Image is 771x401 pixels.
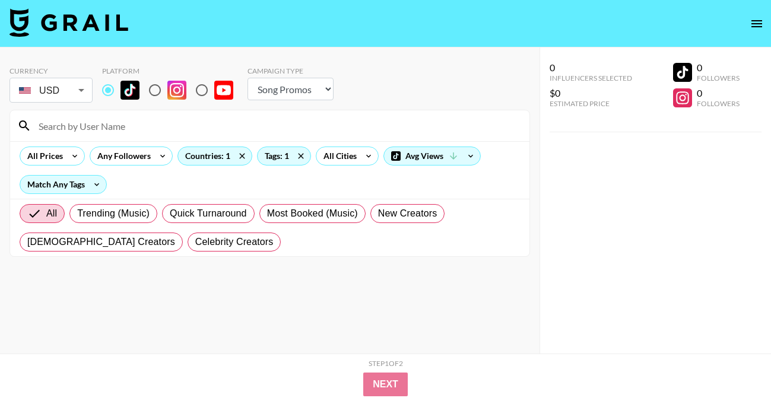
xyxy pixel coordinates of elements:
[12,80,90,101] div: USD
[267,206,358,221] span: Most Booked (Music)
[170,206,247,221] span: Quick Turnaround
[550,74,632,82] div: Influencers Selected
[712,342,757,387] iframe: Drift Widget Chat Controller
[697,62,740,74] div: 0
[102,66,243,75] div: Platform
[363,373,408,396] button: Next
[20,147,65,165] div: All Prices
[167,81,186,100] img: Instagram
[120,81,139,100] img: TikTok
[745,12,769,36] button: open drawer
[369,359,403,368] div: Step 1 of 2
[697,99,740,108] div: Followers
[248,66,334,75] div: Campaign Type
[9,66,93,75] div: Currency
[550,99,632,108] div: Estimated Price
[697,74,740,82] div: Followers
[384,147,480,165] div: Avg Views
[46,206,57,221] span: All
[378,206,437,221] span: New Creators
[258,147,310,165] div: Tags: 1
[20,176,106,193] div: Match Any Tags
[77,206,150,221] span: Trending (Music)
[697,87,740,99] div: 0
[27,235,175,249] span: [DEMOGRAPHIC_DATA] Creators
[316,147,359,165] div: All Cities
[195,235,274,249] span: Celebrity Creators
[90,147,153,165] div: Any Followers
[550,87,632,99] div: $0
[9,8,128,37] img: Grail Talent
[550,62,632,74] div: 0
[214,81,233,100] img: YouTube
[178,147,252,165] div: Countries: 1
[31,116,522,135] input: Search by User Name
